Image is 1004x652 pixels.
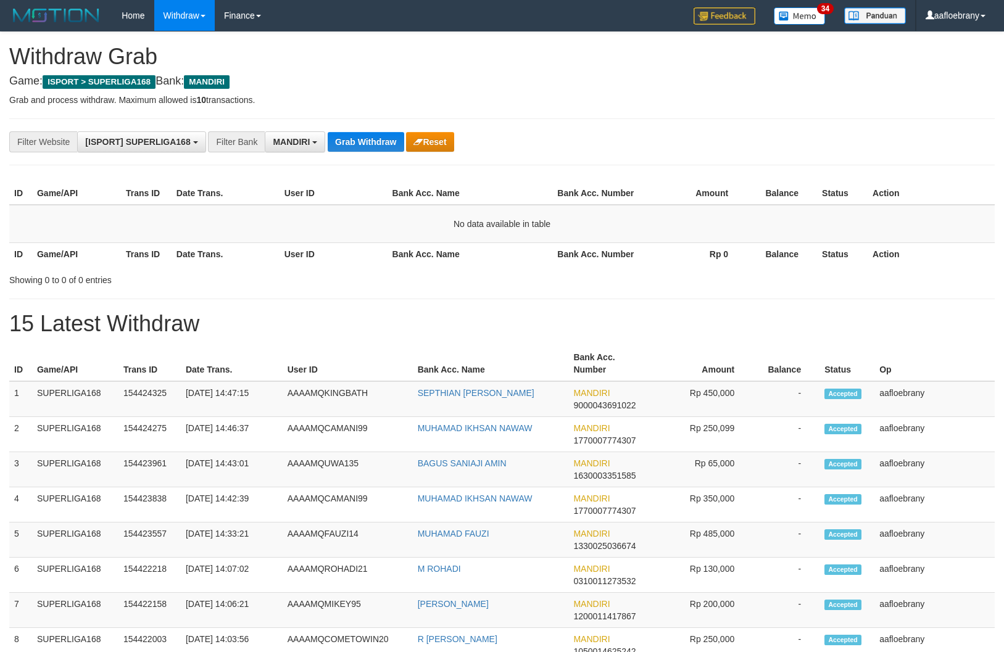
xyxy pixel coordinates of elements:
[573,529,610,539] span: MANDIRI
[753,487,819,522] td: -
[9,6,103,25] img: MOTION_logo.png
[9,312,995,336] h1: 15 Latest Withdraw
[568,346,653,381] th: Bank Acc. Number
[181,346,283,381] th: Date Trans.
[9,522,32,558] td: 5
[181,487,283,522] td: [DATE] 14:42:39
[641,182,747,205] th: Amount
[118,417,181,452] td: 154424275
[418,599,489,609] a: [PERSON_NAME]
[653,452,753,487] td: Rp 65,000
[573,506,636,516] span: Copy 1770007774307 to clipboard
[573,423,610,433] span: MANDIRI
[418,564,461,574] a: M ROHADI
[573,388,610,398] span: MANDIRI
[753,558,819,593] td: -
[121,242,172,265] th: Trans ID
[552,242,641,265] th: Bank Acc. Number
[9,242,32,265] th: ID
[753,452,819,487] td: -
[32,522,118,558] td: SUPERLIGA168
[121,182,172,205] th: Trans ID
[283,417,413,452] td: AAAAMQCAMANI99
[9,558,32,593] td: 6
[653,522,753,558] td: Rp 485,000
[753,593,819,628] td: -
[32,452,118,487] td: SUPERLIGA168
[283,381,413,417] td: AAAAMQKINGBATH
[573,435,636,445] span: Copy 1770007774307 to clipboard
[874,522,995,558] td: aafloebrany
[653,558,753,593] td: Rp 130,000
[747,242,817,265] th: Balance
[573,400,636,410] span: Copy 9000043691022 to clipboard
[747,182,817,205] th: Balance
[573,458,610,468] span: MANDIRI
[573,493,610,503] span: MANDIRI
[573,576,636,586] span: Copy 0310011273532 to clipboard
[118,487,181,522] td: 154423838
[418,493,533,503] a: MUHAMAD IKHSAN NAWAW
[824,529,861,540] span: Accepted
[32,242,121,265] th: Game/API
[265,131,325,152] button: MANDIRI
[118,522,181,558] td: 154423557
[172,182,280,205] th: Date Trans.
[552,182,641,205] th: Bank Acc. Number
[824,494,861,505] span: Accepted
[118,381,181,417] td: 154424325
[9,75,995,88] h4: Game: Bank:
[9,182,32,205] th: ID
[573,599,610,609] span: MANDIRI
[32,487,118,522] td: SUPERLIGA168
[9,94,995,106] p: Grab and process withdraw. Maximum allowed is transactions.
[32,593,118,628] td: SUPERLIGA168
[9,346,32,381] th: ID
[819,346,874,381] th: Status
[418,634,497,644] a: R [PERSON_NAME]
[118,346,181,381] th: Trans ID
[874,487,995,522] td: aafloebrany
[181,417,283,452] td: [DATE] 14:46:37
[9,593,32,628] td: 7
[653,346,753,381] th: Amount
[874,452,995,487] td: aafloebrany
[388,242,553,265] th: Bank Acc. Name
[413,346,569,381] th: Bank Acc. Name
[181,452,283,487] td: [DATE] 14:43:01
[196,95,206,105] strong: 10
[753,417,819,452] td: -
[874,346,995,381] th: Op
[753,522,819,558] td: -
[641,242,747,265] th: Rp 0
[874,417,995,452] td: aafloebrany
[817,182,868,205] th: Status
[118,593,181,628] td: 154422158
[9,487,32,522] td: 4
[9,131,77,152] div: Filter Website
[43,75,156,89] span: ISPORT > SUPERLIGA168
[573,471,636,481] span: Copy 1630003351585 to clipboard
[9,381,32,417] td: 1
[283,558,413,593] td: AAAAMQROHADI21
[874,381,995,417] td: aafloebrany
[406,132,454,152] button: Reset
[118,452,181,487] td: 154423961
[283,452,413,487] td: AAAAMQUWA135
[824,424,861,434] span: Accepted
[653,417,753,452] td: Rp 250,099
[283,593,413,628] td: AAAAMQMIKEY95
[184,75,230,89] span: MANDIRI
[181,558,283,593] td: [DATE] 14:07:02
[874,593,995,628] td: aafloebrany
[9,269,409,286] div: Showing 0 to 0 of 0 entries
[694,7,755,25] img: Feedback.jpg
[273,137,310,147] span: MANDIRI
[824,459,861,469] span: Accepted
[824,564,861,575] span: Accepted
[181,522,283,558] td: [DATE] 14:33:21
[868,182,995,205] th: Action
[283,487,413,522] td: AAAAMQCAMANI99
[9,44,995,69] h1: Withdraw Grab
[753,346,819,381] th: Balance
